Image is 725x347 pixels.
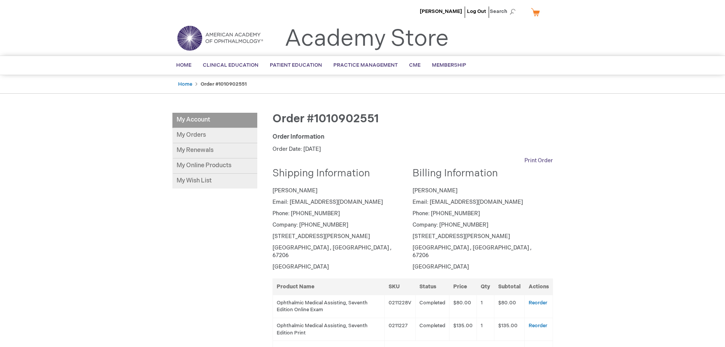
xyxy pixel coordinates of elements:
[494,318,524,341] td: $135.00
[172,174,257,189] a: My Wish List
[494,295,524,318] td: $80.00
[413,199,523,205] span: Email: [EMAIL_ADDRESS][DOMAIN_NAME]
[272,295,384,318] td: Ophthalmic Medical Assisting, Seventh Edition Online Exam
[270,62,322,68] span: Patient Education
[476,318,494,341] td: 1
[172,143,257,158] a: My Renewals
[333,62,398,68] span: Practice Management
[272,278,384,295] th: Product Name
[272,133,553,142] div: Order Information
[420,8,462,14] a: [PERSON_NAME]
[201,81,247,87] strong: Order #1010902551
[449,295,476,318] td: $80.00
[203,62,258,68] span: Clinical Education
[415,295,449,318] td: Completed
[524,278,553,295] th: Actions
[529,300,547,306] a: Reorder
[413,187,457,194] span: [PERSON_NAME]
[413,233,510,240] span: [STREET_ADDRESS][PERSON_NAME]
[285,25,449,53] a: Academy Store
[272,222,348,228] span: Company: [PHONE_NUMBER]
[476,278,494,295] th: Qty
[432,62,466,68] span: Membership
[178,81,192,87] a: Home
[490,4,519,19] span: Search
[272,187,317,194] span: [PERSON_NAME]
[172,128,257,143] a: My Orders
[172,158,257,174] a: My Online Products
[272,245,392,259] span: [GEOGRAPHIC_DATA] , [GEOGRAPHIC_DATA] , 67206
[413,264,469,270] span: [GEOGRAPHIC_DATA]
[413,245,532,259] span: [GEOGRAPHIC_DATA] , [GEOGRAPHIC_DATA] , 67206
[476,295,494,318] td: 1
[494,278,524,295] th: Subtotal
[524,157,553,165] a: Print Order
[272,233,370,240] span: [STREET_ADDRESS][PERSON_NAME]
[272,318,384,341] td: Ophthalmic Medical Assisting, Seventh Edition Print
[409,62,421,68] span: CME
[413,222,488,228] span: Company: [PHONE_NUMBER]
[413,168,547,179] h2: Billing Information
[272,146,553,153] p: Order Date: [DATE]
[449,318,476,341] td: $135.00
[415,318,449,341] td: Completed
[384,318,415,341] td: 0211227
[176,62,191,68] span: Home
[272,264,329,270] span: [GEOGRAPHIC_DATA]
[272,199,383,205] span: Email: [EMAIL_ADDRESS][DOMAIN_NAME]
[449,278,476,295] th: Price
[272,112,379,126] span: Order #1010902551
[415,278,449,295] th: Status
[467,8,486,14] a: Log Out
[272,210,340,217] span: Phone: [PHONE_NUMBER]
[529,323,547,329] a: Reorder
[272,168,407,179] h2: Shipping Information
[384,295,415,318] td: 0211228V
[384,278,415,295] th: SKU
[413,210,480,217] span: Phone: [PHONE_NUMBER]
